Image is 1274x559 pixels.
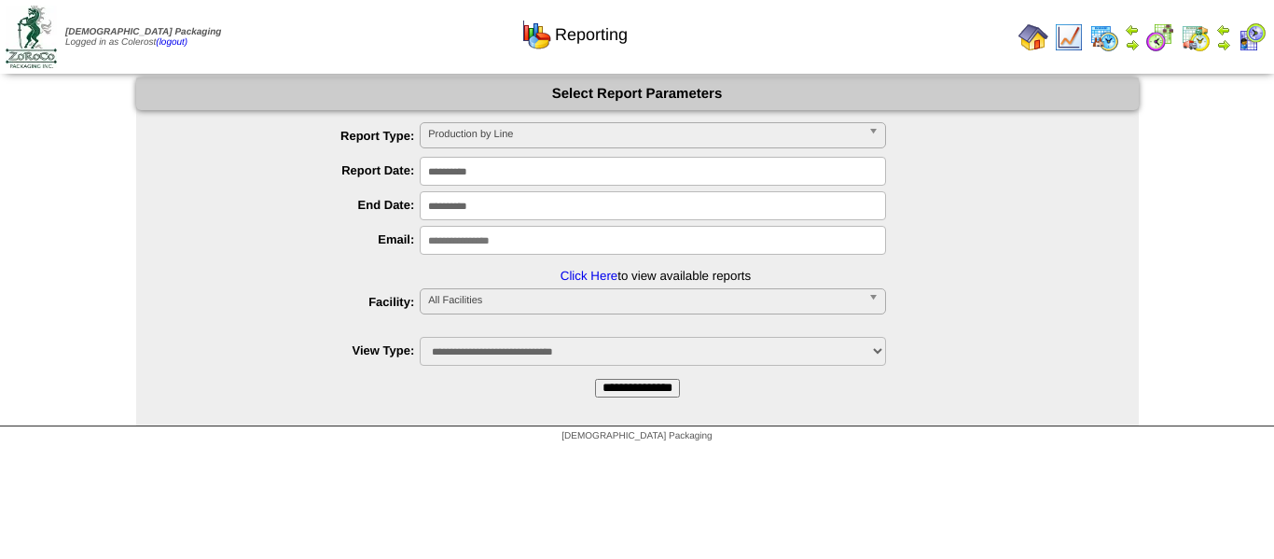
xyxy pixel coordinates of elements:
[1145,22,1175,52] img: calendarblend.gif
[561,431,712,441] span: [DEMOGRAPHIC_DATA] Packaging
[65,27,221,48] span: Logged in as Colerost
[1216,22,1231,37] img: arrowleft.gif
[1089,22,1119,52] img: calendarprod.gif
[1216,37,1231,52] img: arrowright.gif
[1237,22,1267,52] img: calendarcustomer.gif
[173,343,421,357] label: View Type:
[6,6,57,68] img: zoroco-logo-small.webp
[1125,37,1140,52] img: arrowright.gif
[1181,22,1211,52] img: calendarinout.gif
[65,27,221,37] span: [DEMOGRAPHIC_DATA] Packaging
[173,295,421,309] label: Facility:
[1054,22,1084,52] img: line_graph.gif
[1125,22,1140,37] img: arrowleft.gif
[173,232,421,246] label: Email:
[521,20,551,49] img: graph.gif
[173,226,1139,283] li: to view available reports
[1018,22,1048,52] img: home.gif
[428,289,861,312] span: All Facilities
[156,37,187,48] a: (logout)
[173,198,421,212] label: End Date:
[561,269,617,283] a: Click Here
[428,123,861,146] span: Production by Line
[173,129,421,143] label: Report Type:
[173,163,421,177] label: Report Date:
[555,25,628,45] span: Reporting
[136,77,1139,110] div: Select Report Parameters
